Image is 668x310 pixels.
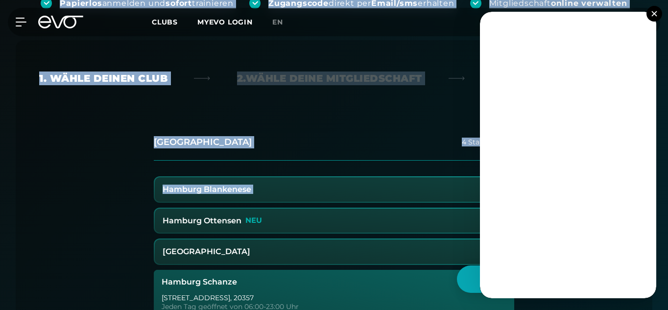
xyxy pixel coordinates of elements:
h3: [GEOGRAPHIC_DATA] [163,247,250,256]
button: [GEOGRAPHIC_DATA]4 Standorte [154,124,514,161]
button: [GEOGRAPHIC_DATA] [155,239,513,264]
div: 2. Wähle deine Mitgliedschaft [237,72,422,85]
a: Clubs [152,17,197,26]
button: Hamburg Schanze [154,270,514,294]
a: MYEVO LOGIN [197,18,253,26]
div: 1. Wähle deinen Club [39,72,167,85]
h3: Hamburg Ottensen [163,216,241,225]
div: Jeden Tag geöffnet von 06:00-23:00 Uhr [162,303,506,310]
h3: Hamburg Blankenese [163,185,251,194]
button: Hallo Athlet! Was möchtest du tun? [457,265,648,293]
button: Hamburg OttensenNEU [155,209,513,233]
a: en [272,17,295,28]
div: [STREET_ADDRESS] , 20357 [162,294,506,301]
h3: Hamburg Schanze [162,278,237,286]
span: 4 Standorte [462,139,502,146]
img: close.svg [651,11,657,16]
span: Clubs [152,18,178,26]
span: en [272,18,283,26]
p: NEU [245,216,262,225]
button: Hamburg Blankenese [155,177,513,202]
h2: [GEOGRAPHIC_DATA] [154,136,252,148]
